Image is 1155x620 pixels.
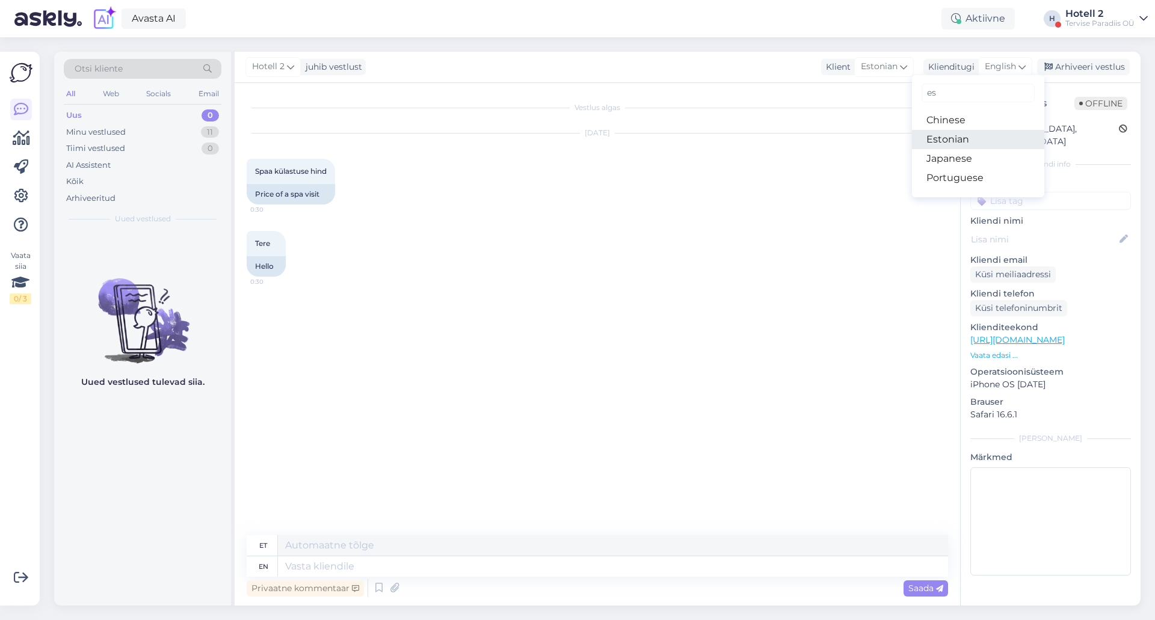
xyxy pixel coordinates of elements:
[255,167,327,176] span: Spaa külastuse hind
[196,86,221,102] div: Email
[75,63,123,75] span: Otsi kliente
[255,239,270,248] span: Tere
[970,215,1131,227] p: Kliendi nimi
[970,192,1131,210] input: Lisa tag
[908,583,943,594] span: Saada
[66,143,125,155] div: Tiimi vestlused
[201,126,219,138] div: 11
[91,6,117,31] img: explore-ai
[259,556,268,577] div: en
[247,256,286,277] div: Hello
[247,184,335,204] div: Price of a spa visit
[66,159,111,171] div: AI Assistent
[1065,9,1135,19] div: Hotell 2
[970,266,1056,283] div: Küsi meiliaadressi
[81,376,205,388] p: Uued vestlused tulevad siia.
[923,61,975,73] div: Klienditugi
[970,321,1131,334] p: Klienditeekond
[202,109,219,121] div: 0
[252,60,285,73] span: Hotell 2
[247,102,948,113] div: Vestlus algas
[1037,59,1130,75] div: Arhiveeri vestlus
[66,176,84,188] div: Kõik
[301,61,362,73] div: juhib vestlust
[1074,97,1127,110] span: Offline
[10,61,32,84] img: Askly Logo
[10,250,31,304] div: Vaata siia
[922,84,1035,102] input: Kirjuta, millist tag'i otsid
[10,293,31,304] div: 0 / 3
[144,86,173,102] div: Socials
[970,177,1131,189] p: Kliendi tag'id
[250,205,295,214] span: 0:30
[970,254,1131,266] p: Kliendi email
[247,127,948,138] div: [DATE]
[971,233,1117,246] input: Lisa nimi
[970,159,1131,170] div: Kliendi info
[970,408,1131,421] p: Safari 16.6.1
[912,130,1044,149] a: Estonian
[1065,9,1148,28] a: Hotell 2Tervise Paradiis OÜ
[1065,19,1135,28] div: Tervise Paradiis OÜ
[970,287,1131,300] p: Kliendi telefon
[66,192,115,204] div: Arhiveeritud
[985,60,1016,73] span: English
[122,8,186,29] a: Avasta AI
[970,334,1065,345] a: [URL][DOMAIN_NAME]
[1044,10,1061,27] div: H
[970,300,1067,316] div: Küsi telefoninumbrit
[259,535,267,556] div: et
[912,168,1044,188] a: Portuguese
[247,580,364,597] div: Privaatne kommentaar
[64,86,78,102] div: All
[970,433,1131,444] div: [PERSON_NAME]
[100,86,122,102] div: Web
[970,451,1131,464] p: Märkmed
[970,350,1131,361] p: Vaata edasi ...
[970,396,1131,408] p: Brauser
[821,61,851,73] div: Klient
[202,143,219,155] div: 0
[912,149,1044,168] a: Japanese
[970,378,1131,391] p: iPhone OS [DATE]
[941,8,1015,29] div: Aktiivne
[54,257,231,365] img: No chats
[66,109,82,121] div: Uus
[66,126,126,138] div: Minu vestlused
[974,123,1119,148] div: [GEOGRAPHIC_DATA], [GEOGRAPHIC_DATA]
[115,213,171,224] span: Uued vestlused
[861,60,898,73] span: Estonian
[912,111,1044,130] a: Chinese
[250,277,295,286] span: 0:30
[970,366,1131,378] p: Operatsioonisüsteem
